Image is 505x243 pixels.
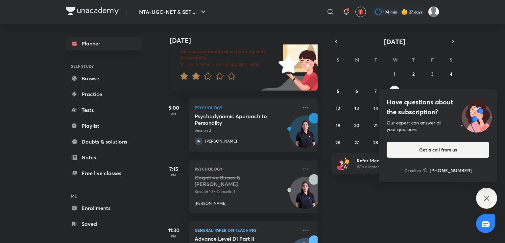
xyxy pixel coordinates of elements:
h4: Have questions about the subscription? [387,97,489,117]
p: Your word will help make Unacademy better [180,62,276,67]
button: October 19, 2025 [333,120,343,130]
button: [DATE] [341,37,448,46]
h6: [PHONE_NUMBER] [430,167,472,174]
abbr: October 12, 2025 [336,105,340,111]
button: October 11, 2025 [446,86,456,96]
abbr: October 4, 2025 [450,71,452,77]
img: Atia khan [428,6,439,17]
button: October 13, 2025 [351,103,362,113]
button: October 8, 2025 [389,86,400,96]
a: [PHONE_NUMBER] [423,167,472,174]
a: Planner [66,37,142,50]
abbr: October 13, 2025 [354,105,359,111]
img: ttu_illustration_new.svg [456,97,497,133]
img: feedback_image [256,38,318,91]
abbr: October 1, 2025 [394,71,396,77]
img: Avatar [290,119,321,151]
abbr: Wednesday [393,57,397,63]
a: Notes [66,151,142,164]
abbr: October 19, 2025 [336,122,340,128]
abbr: October 3, 2025 [431,71,434,77]
button: October 20, 2025 [351,120,362,130]
h5: 11:30 [160,226,187,234]
button: October 1, 2025 [389,68,400,79]
h4: [DATE] [170,37,324,44]
abbr: Monday [355,57,359,63]
a: Free live classes [66,167,142,180]
abbr: October 21, 2025 [373,122,378,128]
p: Or call us [404,168,421,174]
a: Practice [66,88,142,101]
button: Get a call from us [387,142,489,158]
p: AM [160,112,187,116]
a: Company Logo [66,7,119,17]
button: October 5, 2025 [333,86,343,96]
p: PM [160,173,187,177]
h5: Advance Level DI Part II [195,235,277,242]
a: Doubts & solutions [66,135,142,148]
button: October 3, 2025 [427,68,438,79]
h5: Psychodynamic Approach to Personality [195,113,277,126]
img: Avatar [290,180,321,212]
p: [PERSON_NAME] [195,201,227,206]
button: October 9, 2025 [408,86,419,96]
button: October 28, 2025 [371,137,381,148]
abbr: Thursday [412,57,415,63]
div: Our expert can answer all your questions [387,120,489,133]
button: October 7, 2025 [371,86,381,96]
abbr: October 27, 2025 [354,139,359,146]
abbr: October 26, 2025 [335,139,340,146]
abbr: October 8, 2025 [393,88,396,94]
h6: Refer friends [357,157,438,164]
p: General Paper on Teaching [195,226,298,234]
abbr: October 20, 2025 [354,122,359,128]
abbr: Friday [431,57,434,63]
a: Tests [66,103,142,117]
abbr: Saturday [450,57,452,63]
a: Enrollments [66,202,142,215]
button: October 6, 2025 [351,86,362,96]
abbr: October 5, 2025 [337,88,339,94]
abbr: Tuesday [374,57,377,63]
button: October 4, 2025 [446,68,456,79]
button: avatar [355,7,366,17]
img: Company Logo [66,7,119,15]
abbr: October 6, 2025 [355,88,358,94]
abbr: October 14, 2025 [373,105,378,111]
img: referral [337,157,350,170]
span: [DATE] [384,37,405,46]
abbr: Sunday [337,57,339,63]
h5: Cognitive Biases & Fallacies [195,174,277,187]
abbr: October 28, 2025 [373,139,378,146]
abbr: October 7, 2025 [374,88,377,94]
button: October 10, 2025 [427,86,438,96]
abbr: October 9, 2025 [412,88,415,94]
h5: 5:00 [160,104,187,112]
button: October 14, 2025 [371,103,381,113]
button: October 26, 2025 [333,137,343,148]
p: Psychology [195,104,298,112]
a: Playlist [66,119,142,132]
button: October 21, 2025 [371,120,381,130]
p: Psychology [195,165,298,173]
h6: ME [66,190,142,202]
abbr: October 10, 2025 [430,88,435,94]
h6: Give us your feedback on learning with Unacademy [180,48,276,60]
p: Session 10 • Cancelled [195,189,298,195]
button: October 2, 2025 [408,68,419,79]
button: October 27, 2025 [351,137,362,148]
h5: 7:15 [160,165,187,173]
p: Session 2 [195,127,298,133]
a: Saved [66,217,142,230]
h6: SELF STUDY [66,61,142,72]
a: Browse [66,72,142,85]
button: October 12, 2025 [333,103,343,113]
p: Win a laptop, vouchers & more [357,164,438,170]
img: streak [401,9,408,15]
img: avatar [358,9,364,15]
abbr: October 2, 2025 [412,71,415,77]
p: PM [160,234,187,238]
p: [PERSON_NAME] [205,138,237,144]
abbr: October 11, 2025 [449,88,453,94]
button: NTA-UGC-NET & SET ... [135,5,211,18]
